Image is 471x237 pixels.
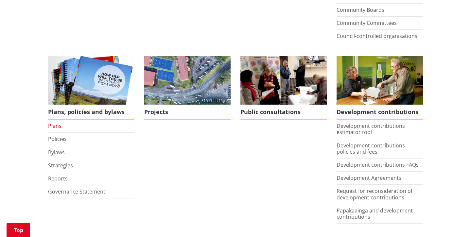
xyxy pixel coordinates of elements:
span: Development contributions [337,105,423,120]
span: Public consultations [240,105,327,120]
a: Governance Statement [48,188,105,195]
a: We produce a number of plans, policies and bylaws including the Long Term Plan Plans, policies an... [48,56,134,120]
span: Projects [144,105,231,120]
a: Bylaws [48,149,65,156]
a: Council-controlled organisations [337,32,417,40]
a: Reports [48,175,68,182]
a: Top [7,223,30,237]
a: Community Boards [337,6,384,13]
a: FInd out more about fees and fines here Development contributions [337,56,423,120]
iframe: Messenger Launcher [441,210,464,233]
span: Plans, policies and bylaws [48,105,134,120]
a: Strategies [48,162,73,169]
a: Plans [48,122,61,129]
a: Development contributions FAQs [337,161,419,168]
img: Long Term Plan [48,56,134,105]
a: public-consultations Public consultations [240,56,327,120]
a: Development Agreements [337,174,401,181]
img: DJI_0336 [144,56,231,105]
img: Fees [337,56,423,105]
a: Policies [48,135,67,143]
img: public-consultations [240,56,327,105]
a: Community Committees [337,19,397,26]
a: Papakaainga and development contributions [337,207,413,220]
a: Projects [144,56,231,120]
a: Development contributions estimator tool [337,122,405,136]
a: Development contributions policies and fees [337,142,405,155]
a: Request for reconsideration of development contributions [337,187,412,201]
